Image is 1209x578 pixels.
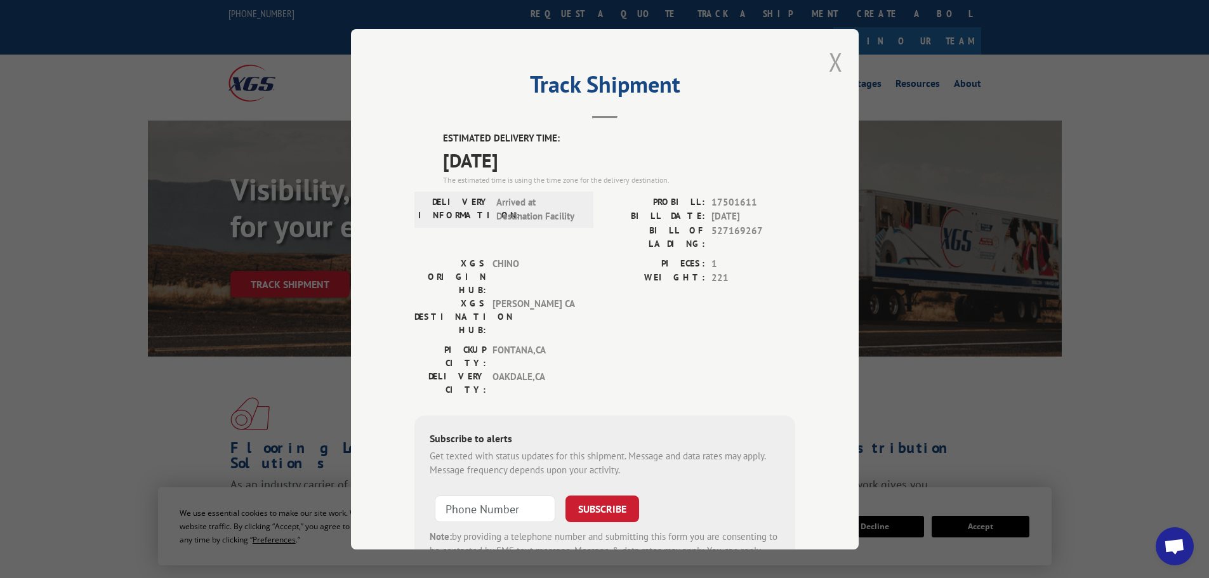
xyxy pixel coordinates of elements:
[711,271,795,286] span: 221
[414,256,486,296] label: XGS ORIGIN HUB:
[430,430,780,449] div: Subscribe to alerts
[711,209,795,224] span: [DATE]
[711,223,795,250] span: 527169267
[414,296,486,336] label: XGS DESTINATION HUB:
[565,495,639,522] button: SUBSCRIBE
[605,195,705,209] label: PROBILL:
[492,343,578,369] span: FONTANA , CA
[496,195,582,223] span: Arrived at Destination Facility
[492,256,578,296] span: CHINO
[443,145,795,174] span: [DATE]
[492,369,578,396] span: OAKDALE , CA
[1156,527,1194,565] div: Open chat
[711,195,795,209] span: 17501611
[430,449,780,477] div: Get texted with status updates for this shipment. Message and data rates may apply. Message frequ...
[605,256,705,271] label: PIECES:
[711,256,795,271] span: 1
[418,195,490,223] label: DELIVERY INFORMATION:
[443,131,795,146] label: ESTIMATED DELIVERY TIME:
[605,209,705,224] label: BILL DATE:
[605,223,705,250] label: BILL OF LADING:
[414,76,795,100] h2: Track Shipment
[414,369,486,396] label: DELIVERY CITY:
[443,174,795,185] div: The estimated time is using the time zone for the delivery destination.
[430,529,780,572] div: by providing a telephone number and submitting this form you are consenting to be contacted by SM...
[605,271,705,286] label: WEIGHT:
[430,530,452,542] strong: Note:
[492,296,578,336] span: [PERSON_NAME] CA
[414,343,486,369] label: PICKUP CITY:
[829,45,843,79] button: Close modal
[435,495,555,522] input: Phone Number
